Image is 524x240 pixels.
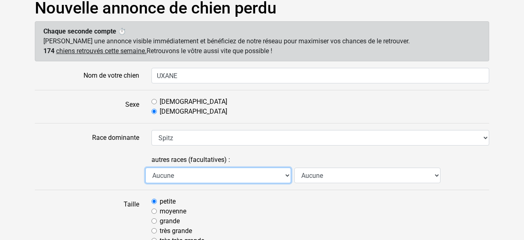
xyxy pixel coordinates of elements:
div: [PERSON_NAME] une annonce visible immédiatement et bénéficiez de notre réseau pour maximiser vos ... [35,21,489,61]
input: petite [151,199,157,204]
span: 174 [43,47,54,55]
label: Sexe [29,97,145,117]
label: grande [160,216,180,226]
label: petite [160,197,176,206]
label: [DEMOGRAPHIC_DATA] [160,97,227,107]
input: très grande [151,228,157,233]
input: [DEMOGRAPHIC_DATA] [151,109,157,114]
label: autres races (facultatives) : [151,152,230,168]
input: moyenne [151,209,157,214]
input: [DEMOGRAPHIC_DATA] [151,99,157,104]
label: Nom de votre chien [29,68,145,83]
label: moyenne [160,206,186,216]
strong: Chaque seconde compte ⏱️ [43,27,126,35]
label: [DEMOGRAPHIC_DATA] [160,107,227,117]
label: Race dominante [29,130,145,146]
u: chiens retrouvés cette semaine. [56,47,147,55]
input: grande [151,218,157,224]
label: très grande [160,226,192,236]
